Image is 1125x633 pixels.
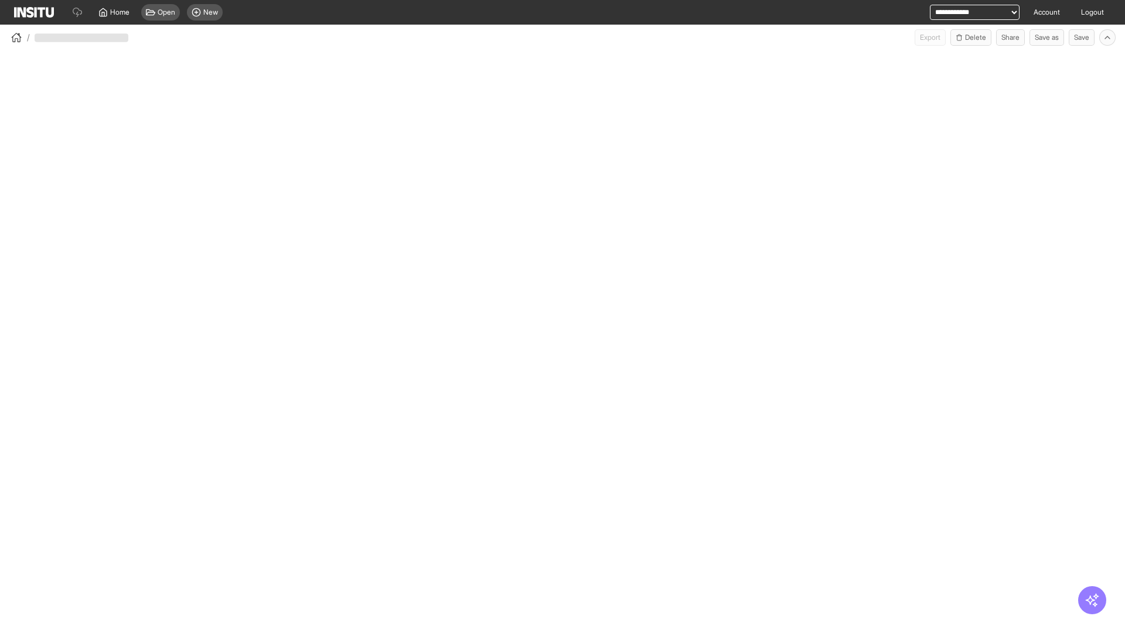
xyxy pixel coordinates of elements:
[110,8,129,17] span: Home
[9,30,30,45] button: /
[1069,29,1095,46] button: Save
[27,32,30,43] span: /
[1029,29,1064,46] button: Save as
[203,8,218,17] span: New
[14,7,54,18] img: Logo
[915,29,946,46] button: Export
[950,29,991,46] button: Delete
[996,29,1025,46] button: Share
[158,8,175,17] span: Open
[915,29,946,46] span: Can currently only export from Insights reports.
